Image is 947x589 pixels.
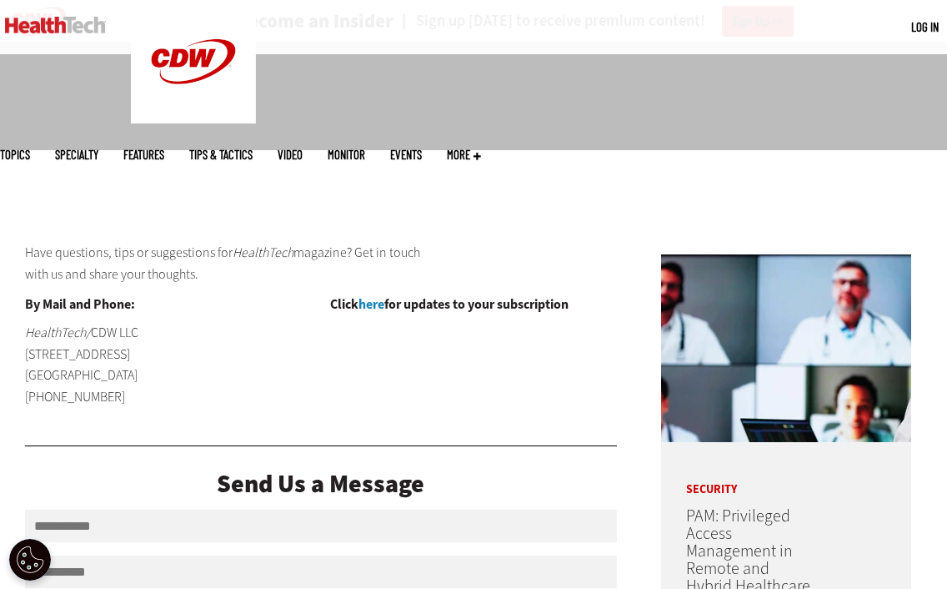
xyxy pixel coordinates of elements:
[131,110,256,128] a: CDW
[25,322,225,407] p: CDW LLC [STREET_ADDRESS] [GEOGRAPHIC_DATA] [PHONE_NUMBER]
[278,149,303,161] a: Video
[9,539,51,581] div: Cookie Settings
[328,149,365,161] a: MonITor
[55,149,98,161] span: Specialty
[661,254,911,442] img: remote call with care team
[661,459,836,496] p: Security
[189,149,253,161] a: Tips & Tactics
[25,242,439,284] p: Have questions, tips or suggestions for magazine? Get in touch with us and share your thoughts.
[9,539,51,581] button: Open Preferences
[330,298,616,311] h4: Click for updates to your subscription
[390,149,422,161] a: Events
[358,295,384,313] a: here
[911,19,939,34] a: Log in
[5,17,106,33] img: Home
[25,298,311,311] h4: By Mail and Phone:
[233,244,293,261] em: HealthTech
[123,149,164,161] a: Features
[25,471,617,496] div: Send Us a Message
[25,324,91,341] em: HealthTech/
[447,149,481,161] span: More
[911,18,939,36] div: User menu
